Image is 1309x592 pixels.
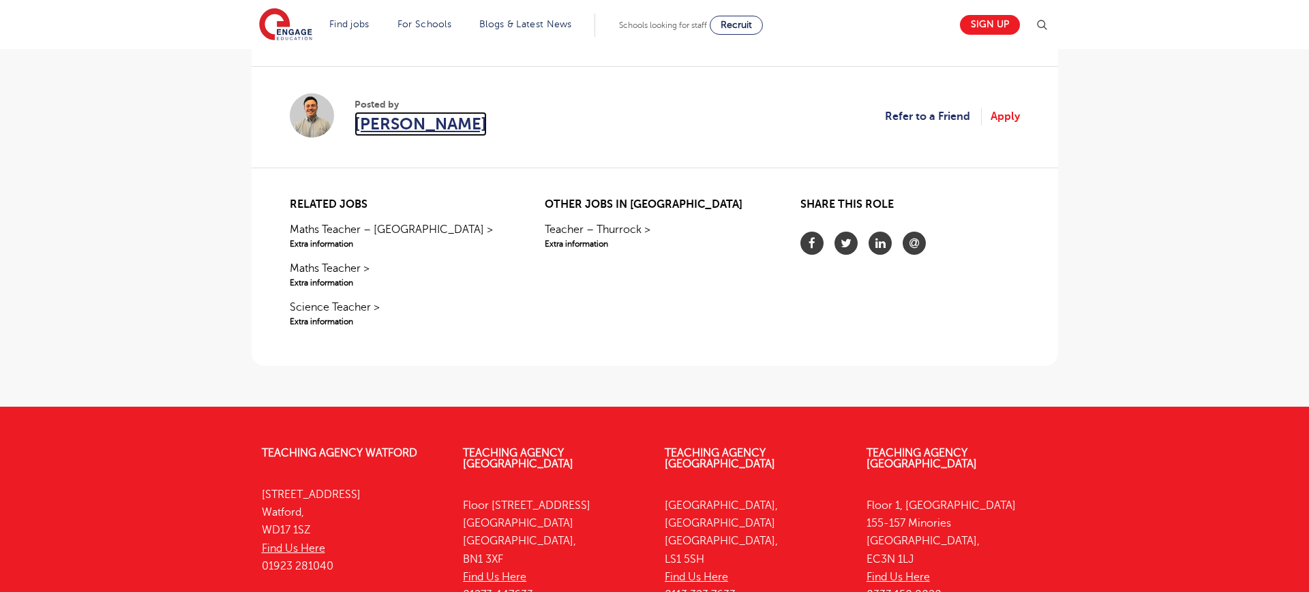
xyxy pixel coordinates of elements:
a: Blogs & Latest News [479,19,572,29]
a: Find Us Here [665,571,728,583]
a: Find jobs [329,19,370,29]
a: Find Us Here [867,571,930,583]
a: Sign up [960,15,1020,35]
span: Extra information [290,277,509,289]
a: Teaching Agency [GEOGRAPHIC_DATA] [463,447,573,470]
a: [PERSON_NAME] [355,112,487,136]
a: Teaching Agency [GEOGRAPHIC_DATA] [867,447,977,470]
h2: Other jobs in [GEOGRAPHIC_DATA] [545,198,764,211]
a: Science Teacher >Extra information [290,299,509,328]
h2: Share this role [800,198,1019,218]
a: Recruit [710,16,763,35]
a: Teacher – Thurrock >Extra information [545,221,764,250]
span: Posted by [355,97,487,112]
img: Engage Education [259,8,312,42]
a: Find Us Here [262,542,325,555]
a: Apply [991,108,1020,125]
span: Extra information [290,315,509,328]
span: Extra information [290,238,509,250]
a: Teaching Agency Watford [262,447,417,459]
span: Recruit [721,20,752,30]
a: For Schools [397,19,451,29]
a: Find Us Here [463,571,526,583]
p: [STREET_ADDRESS] Watford, WD17 1SZ 01923 281040 [262,486,443,575]
a: Maths Teacher – [GEOGRAPHIC_DATA] >Extra information [290,221,509,250]
a: Teaching Agency [GEOGRAPHIC_DATA] [665,447,775,470]
a: Refer to a Friend [885,108,982,125]
span: Schools looking for staff [619,20,707,30]
a: Maths Teacher >Extra information [290,260,509,289]
span: Extra information [545,238,764,250]
h2: Related jobs [290,198,509,211]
